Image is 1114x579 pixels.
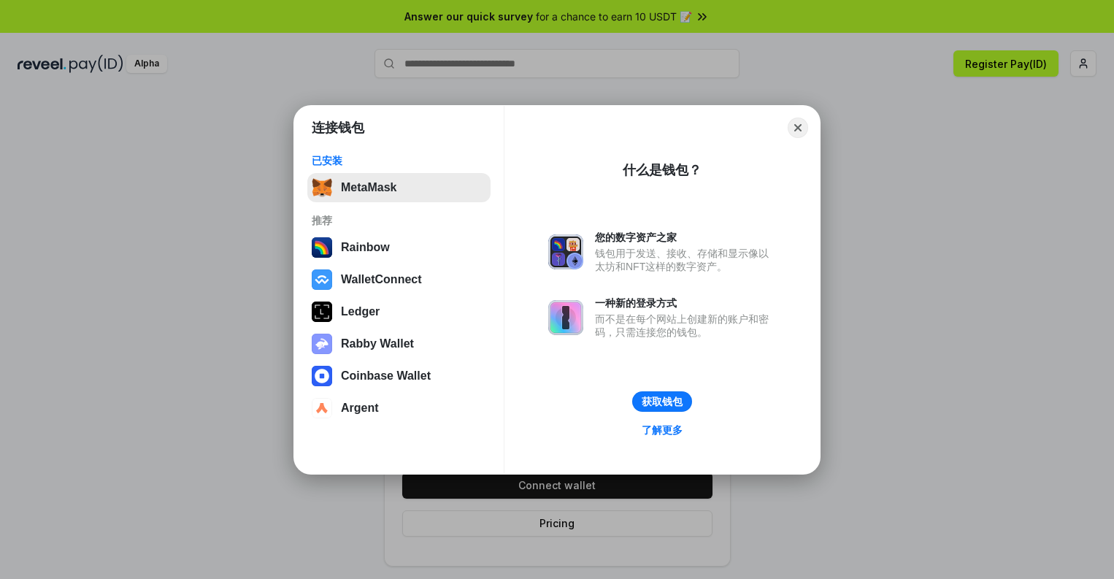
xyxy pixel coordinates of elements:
img: svg+xml,%3Csvg%20xmlns%3D%22http%3A%2F%2Fwww.w3.org%2F2000%2Fsvg%22%20fill%3D%22none%22%20viewBox... [548,300,583,335]
div: 了解更多 [642,423,683,437]
div: WalletConnect [341,273,422,286]
button: WalletConnect [307,265,491,294]
img: svg+xml,%3Csvg%20fill%3D%22none%22%20height%3D%2233%22%20viewBox%3D%220%200%2035%2033%22%20width%... [312,177,332,198]
button: Ledger [307,297,491,326]
div: Ledger [341,305,380,318]
img: svg+xml,%3Csvg%20width%3D%22120%22%20height%3D%22120%22%20viewBox%3D%220%200%20120%20120%22%20fil... [312,237,332,258]
button: Argent [307,394,491,423]
div: 而不是在每个网站上创建新的账户和密码，只需连接您的钱包。 [595,312,776,339]
button: Close [788,118,808,138]
div: 推荐 [312,214,486,227]
div: 已安装 [312,154,486,167]
div: Rainbow [341,241,390,254]
div: 钱包用于发送、接收、存储和显示像以太坊和NFT这样的数字资产。 [595,247,776,273]
div: 获取钱包 [642,395,683,408]
div: 您的数字资产之家 [595,231,776,244]
img: svg+xml,%3Csvg%20xmlns%3D%22http%3A%2F%2Fwww.w3.org%2F2000%2Fsvg%22%20fill%3D%22none%22%20viewBox... [312,334,332,354]
button: MetaMask [307,173,491,202]
button: Rainbow [307,233,491,262]
div: 一种新的登录方式 [595,296,776,310]
h1: 连接钱包 [312,119,364,137]
a: 了解更多 [633,421,691,440]
div: Coinbase Wallet [341,369,431,383]
div: Rabby Wallet [341,337,414,350]
img: svg+xml,%3Csvg%20width%3D%2228%22%20height%3D%2228%22%20viewBox%3D%220%200%2028%2028%22%20fill%3D... [312,366,332,386]
img: svg+xml,%3Csvg%20width%3D%2228%22%20height%3D%2228%22%20viewBox%3D%220%200%2028%2028%22%20fill%3D... [312,398,332,418]
img: svg+xml,%3Csvg%20width%3D%2228%22%20height%3D%2228%22%20viewBox%3D%220%200%2028%2028%22%20fill%3D... [312,269,332,290]
img: svg+xml,%3Csvg%20xmlns%3D%22http%3A%2F%2Fwww.w3.org%2F2000%2Fsvg%22%20width%3D%2228%22%20height%3... [312,302,332,322]
button: Coinbase Wallet [307,361,491,391]
div: MetaMask [341,181,396,194]
button: 获取钱包 [632,391,692,412]
div: 什么是钱包？ [623,161,702,179]
button: Rabby Wallet [307,329,491,358]
img: svg+xml,%3Csvg%20xmlns%3D%22http%3A%2F%2Fwww.w3.org%2F2000%2Fsvg%22%20fill%3D%22none%22%20viewBox... [548,234,583,269]
div: Argent [341,402,379,415]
